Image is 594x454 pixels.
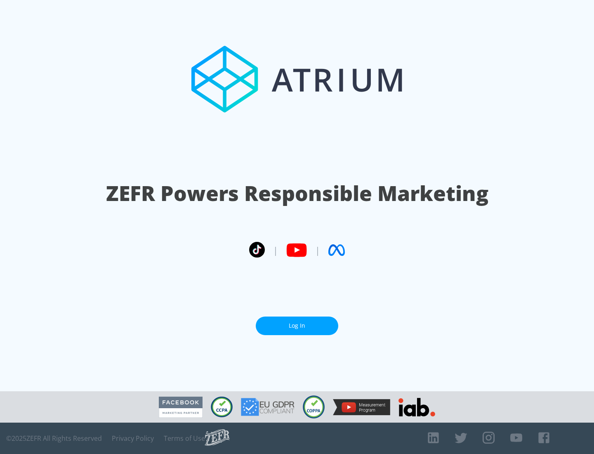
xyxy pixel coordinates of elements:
span: | [273,244,278,256]
a: Log In [256,317,338,335]
img: YouTube Measurement Program [333,399,390,415]
img: IAB [398,398,435,416]
img: GDPR Compliant [241,398,295,416]
span: © 2025 ZEFR All Rights Reserved [6,434,102,442]
a: Terms of Use [164,434,205,442]
img: CCPA Compliant [211,397,233,417]
img: COPPA Compliant [303,395,325,419]
span: | [315,244,320,256]
a: Privacy Policy [112,434,154,442]
img: Facebook Marketing Partner [159,397,203,418]
h1: ZEFR Powers Responsible Marketing [106,179,488,208]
